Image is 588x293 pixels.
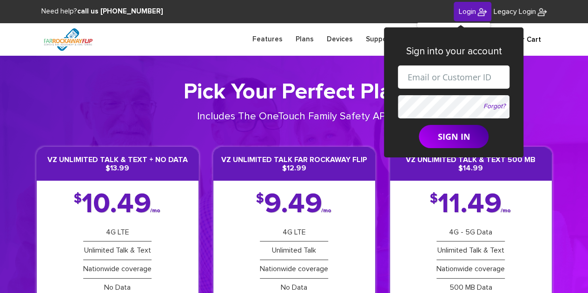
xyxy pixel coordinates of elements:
div: 10.49 [74,195,161,214]
a: Legacy Login [493,7,547,17]
h1: Pick Your Perfect Plan [36,79,552,106]
span: $ [256,195,264,204]
li: Nationwide coverage [436,260,505,279]
img: FiveTownsFlip [36,23,100,56]
li: 4G LTE [260,223,328,242]
a: Forgot? [483,103,505,110]
span: $ [74,195,82,204]
p: Includes The OneTouch Family Safety APP [165,110,423,124]
span: Login [458,8,476,15]
li: Unlimited Talk [260,241,328,260]
img: FiveTownsFlip [477,7,487,17]
span: /mo [150,209,160,213]
h3: VZ Unlimited Talk Far Rockaway Flip $12.99 [213,147,375,180]
span: /mo [501,209,511,213]
li: Nationwide coverage [83,260,152,279]
li: Unlimited Talk & Text [83,241,152,260]
li: Nationwide coverage [260,260,328,279]
strong: call us [PHONE_NUMBER] [77,8,163,15]
li: Unlimited Talk & Text [436,241,505,260]
h3: VZ Unlimited Talk & Text + No Data $13.99 [37,147,198,180]
a: Plans [289,30,320,48]
span: $ [430,195,438,204]
h3: Sign into your account [398,46,509,57]
a: Devices [320,30,359,48]
span: Need help? [41,8,163,15]
input: Email or Customer ID [398,65,509,89]
a: Support [359,30,399,48]
h3: VZ Unlimited Talk & Text 500 MB $14.99 [390,147,552,180]
span: Legacy Login [493,8,535,15]
span: /mo [321,209,331,213]
div: 11.49 [430,195,512,214]
div: 9.49 [256,195,332,214]
li: 4G LTE [83,223,152,242]
button: SIGN IN [419,125,489,148]
li: 4G - 5G Data [436,223,505,242]
a: Features [246,30,289,48]
img: FiveTownsFlip [537,7,547,17]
